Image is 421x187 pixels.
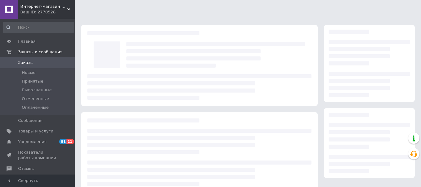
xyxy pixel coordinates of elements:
[18,166,35,171] span: Отзывы
[18,150,58,161] span: Показатели работы компании
[20,4,67,9] span: Интернет-магазин «Premium nail»
[20,9,75,15] div: Ваш ID: 2770528
[18,39,36,44] span: Главная
[59,139,66,144] span: 81
[18,128,53,134] span: Товары и услуги
[18,139,47,145] span: Уведомления
[66,139,74,144] span: 21
[22,87,52,93] span: Выполненные
[18,60,33,65] span: Заказы
[22,96,49,102] span: Отмененные
[3,22,74,33] input: Поиск
[18,118,42,123] span: Сообщения
[22,105,49,110] span: Оплаченные
[18,49,62,55] span: Заказы и сообщения
[22,70,36,75] span: Новые
[22,79,43,84] span: Принятые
